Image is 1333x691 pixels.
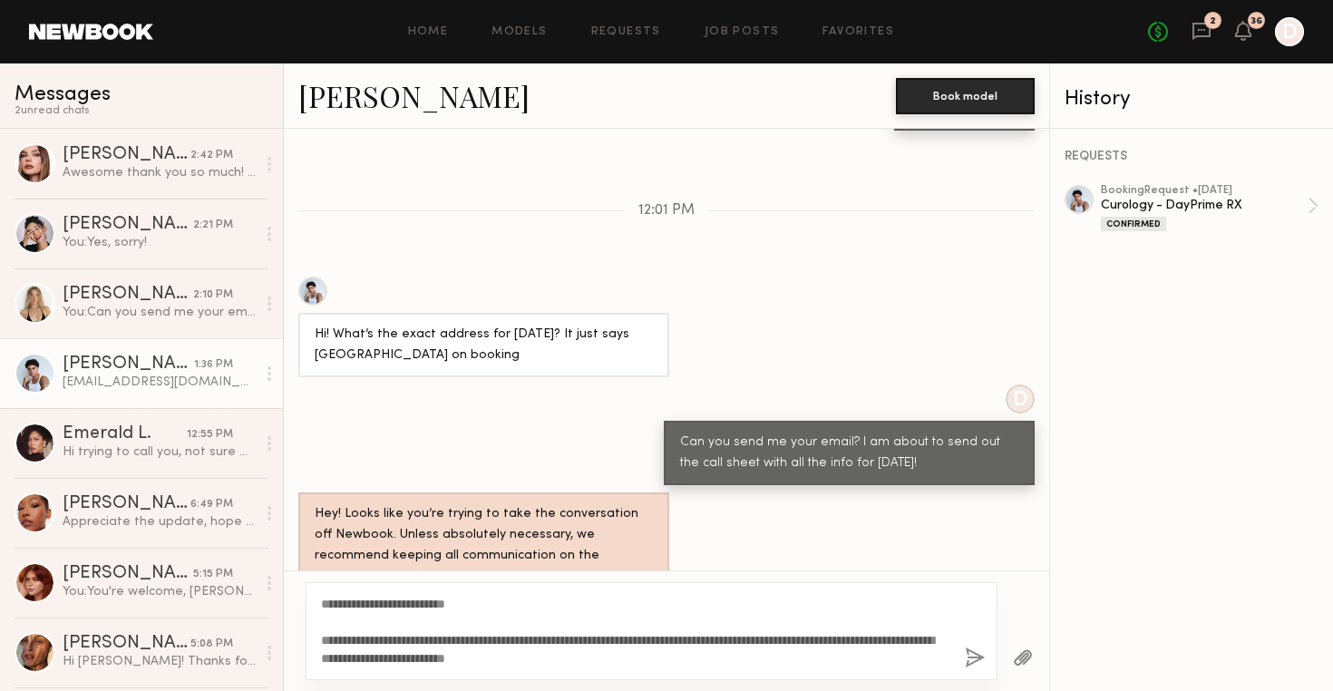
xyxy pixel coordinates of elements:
[491,26,547,38] a: Models
[705,26,780,38] a: Job Posts
[194,356,233,374] div: 1:36 PM
[63,286,193,304] div: [PERSON_NAME]
[315,325,653,366] div: Hi! What’s the exact address for [DATE]? It just says [GEOGRAPHIC_DATA] on booking
[63,234,256,251] div: You: Yes, sorry!
[896,78,1035,114] button: Book model
[63,565,193,583] div: [PERSON_NAME]
[591,26,661,38] a: Requests
[408,26,449,38] a: Home
[1101,185,1318,231] a: bookingRequest •[DATE]Curology - DayPrime RXConfirmed
[1101,217,1166,231] div: Confirmed
[1210,16,1216,26] div: 2
[193,566,233,583] div: 5:15 PM
[63,425,187,443] div: Emerald L.
[190,636,233,653] div: 5:08 PM
[1065,89,1318,110] div: History
[63,374,256,391] div: [EMAIL_ADDRESS][DOMAIN_NAME]
[63,304,256,321] div: You: Can you send me your email? I am about to send out the call sheet with all the info for [DATE]!
[638,203,695,219] span: 12:01 PM
[63,216,193,234] div: [PERSON_NAME]
[63,513,256,530] div: Appreciate the update, hope to work with you on the next one!
[1101,197,1308,214] div: Curology - DayPrime RX
[63,653,256,670] div: Hi [PERSON_NAME]! Thanks for having me :). So excited for [DATE]! Perfect! I’ll keep an eye out a...
[63,443,256,461] div: Hi trying to call you, not sure where the studio is
[1250,16,1262,26] div: 36
[63,495,190,513] div: [PERSON_NAME]
[190,147,233,164] div: 2:42 PM
[15,84,111,105] span: Messages
[298,76,530,115] a: [PERSON_NAME]
[193,287,233,304] div: 2:10 PM
[1275,17,1304,46] a: D
[1065,151,1318,163] div: REQUESTS
[63,164,256,181] div: Awesome thank you so much! My email is [EMAIL_ADDRESS][DOMAIN_NAME]
[63,635,190,653] div: [PERSON_NAME]
[187,426,233,443] div: 12:55 PM
[896,87,1035,102] a: Book model
[1101,185,1308,197] div: booking Request • [DATE]
[822,26,894,38] a: Favorites
[190,496,233,513] div: 6:49 PM
[680,433,1018,474] div: Can you send me your email? I am about to send out the call sheet with all the info for [DATE]!
[63,146,190,164] div: [PERSON_NAME]
[63,583,256,600] div: You: You're welcome, [PERSON_NAME]! You were amazing!!
[63,355,194,374] div: [PERSON_NAME]
[1192,21,1211,44] a: 2
[193,217,233,234] div: 2:21 PM
[315,504,653,588] div: Hey! Looks like you’re trying to take the conversation off Newbook. Unless absolutely necessary, ...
